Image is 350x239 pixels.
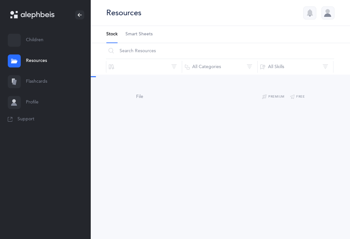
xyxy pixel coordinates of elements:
[106,7,141,18] div: Resources
[262,93,285,101] button: Premium
[182,59,258,75] button: All Categories
[136,94,143,99] span: File
[17,116,34,123] span: Support
[257,59,333,75] button: All Skills
[290,93,305,101] button: Free
[125,31,153,38] span: Smart Sheets
[106,43,334,59] input: Search Resources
